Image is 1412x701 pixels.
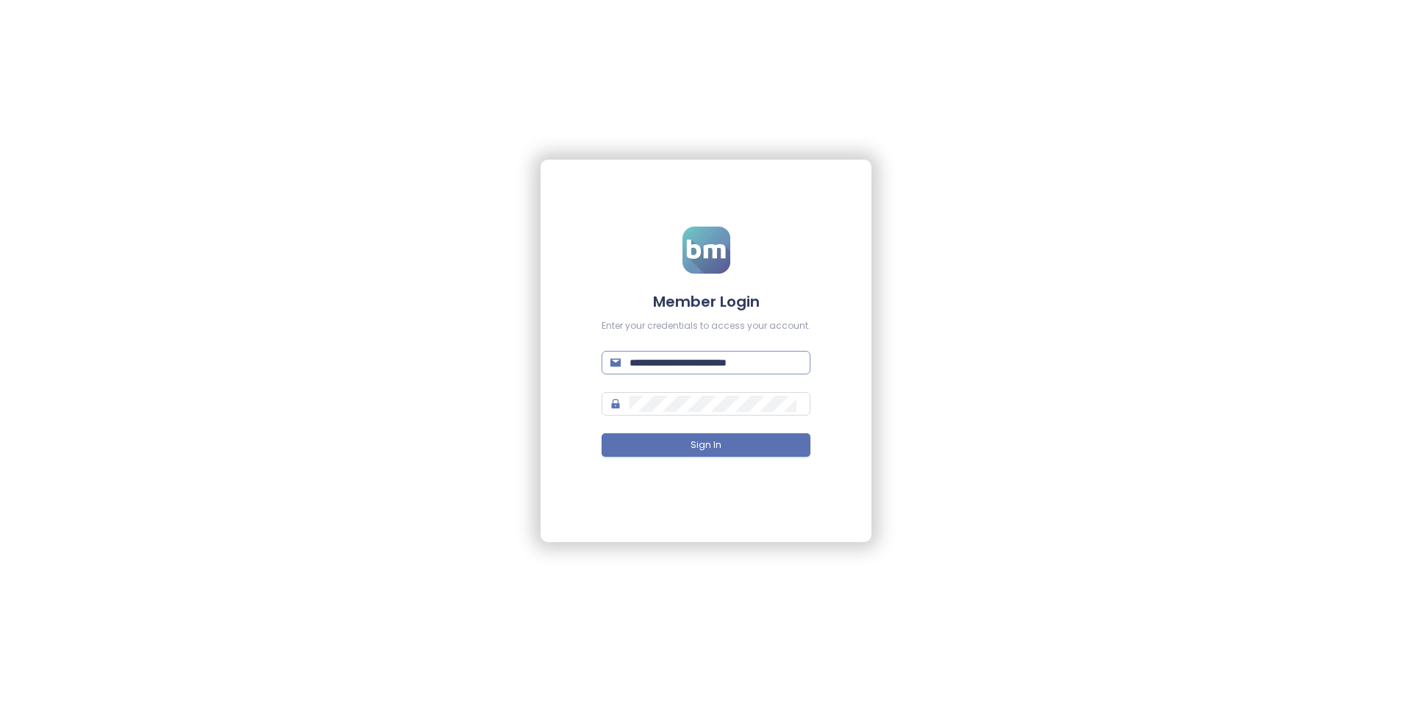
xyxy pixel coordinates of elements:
[682,227,730,274] img: logo
[602,291,810,312] h4: Member Login
[691,438,721,452] span: Sign In
[602,433,810,457] button: Sign In
[610,357,621,368] span: mail
[610,399,621,409] span: lock
[602,319,810,333] div: Enter your credentials to access your account.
